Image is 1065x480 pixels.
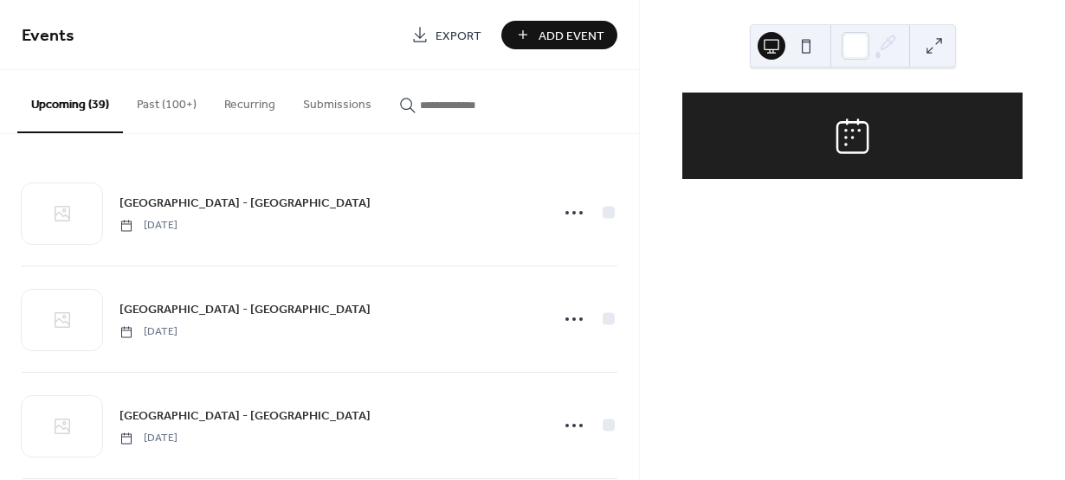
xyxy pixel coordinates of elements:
span: [DATE] [119,324,177,340]
span: Add Event [539,27,604,45]
span: [GEOGRAPHIC_DATA] - [GEOGRAPHIC_DATA] [119,301,371,319]
button: Recurring [210,70,289,131]
a: Export [398,21,494,49]
a: [GEOGRAPHIC_DATA] - [GEOGRAPHIC_DATA] [119,193,371,213]
button: Submissions [289,70,385,131]
a: [GEOGRAPHIC_DATA] - [GEOGRAPHIC_DATA] [119,406,371,426]
button: Upcoming (39) [17,70,123,133]
span: [DATE] [119,431,177,446]
span: [GEOGRAPHIC_DATA] - [GEOGRAPHIC_DATA] [119,195,371,213]
span: [DATE] [119,218,177,234]
button: Past (100+) [123,70,210,131]
a: [GEOGRAPHIC_DATA] - [GEOGRAPHIC_DATA] [119,299,371,319]
span: Events [22,19,74,53]
button: Add Event [501,21,617,49]
span: Export [436,27,481,45]
span: [GEOGRAPHIC_DATA] - [GEOGRAPHIC_DATA] [119,407,371,426]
